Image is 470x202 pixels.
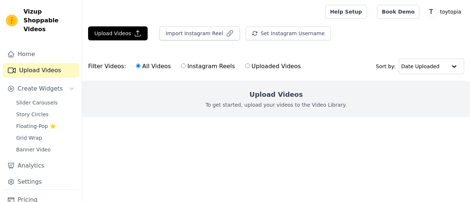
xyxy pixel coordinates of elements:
p: To get started, upload your videos to the Video Library. [206,101,347,109]
text: T [429,8,433,15]
span: Banner Video [16,146,51,153]
a: Help Setup [325,5,367,19]
div: Filter Videos: [88,58,305,75]
label: Uploaded Videos [245,62,301,71]
button: Create Widgets [3,81,79,96]
button: Set Instagram Username [246,26,331,40]
input: Uploaded Videos [245,63,250,68]
a: Banner Video [12,144,79,155]
a: Home [3,47,79,62]
span: Story Circles [16,111,48,118]
label: All Videos [135,62,171,71]
input: All Videos [136,63,141,68]
p: toytopia [437,5,464,18]
input: Instagram Reels [181,63,186,68]
span: Slider Carousels [16,99,58,106]
label: Instagram Reels [181,62,235,71]
button: T toytopia [425,5,464,18]
span: Floating-Pop ⭐ [16,122,56,130]
a: Book Demo [377,5,419,19]
a: Analytics [3,158,79,173]
a: Slider Carousels [12,98,79,108]
a: Settings [3,175,79,189]
a: Grid Wrap [12,133,79,143]
span: Create Widgets [18,84,63,93]
a: Floating-Pop ⭐ [12,121,79,131]
a: Story Circles [12,109,79,120]
h2: Upload Videos [249,89,303,100]
span: Vizup Shoppable Videos [23,7,76,34]
button: Import Instagram Reel [159,26,240,40]
img: Vizup [6,15,18,26]
div: Sort by: [376,59,464,74]
a: Upload Videos [3,63,79,78]
button: Upload Videos [88,26,148,40]
span: Grid Wrap [16,134,42,142]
